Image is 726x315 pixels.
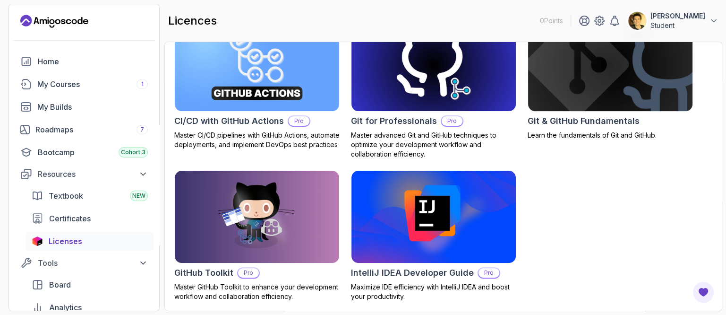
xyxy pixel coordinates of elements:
h2: IntelliJ IDEA Developer Guide [351,266,474,280]
span: Textbook [49,190,83,201]
a: home [15,52,154,71]
a: bootcamp [15,143,154,162]
button: Resources [15,166,154,183]
span: Board [49,279,71,290]
span: Licenses [49,236,82,247]
span: Certificates [49,213,91,224]
p: Maximize IDE efficiency with IntelliJ IDEA and boost your productivity. [351,282,516,301]
button: Open Feedback Button [692,281,715,304]
p: Pro [289,116,309,126]
span: 1 [141,80,144,88]
a: Landing page [20,14,88,29]
h2: licences [168,13,217,28]
p: Student [650,21,705,30]
a: Git for Professionals cardGit for ProfessionalsProMaster advanced Git and GitHub techniques to op... [351,18,516,159]
a: IntelliJ IDEA Developer Guide cardIntelliJ IDEA Developer GuideProMaximize IDE efficiency with In... [351,170,516,301]
p: Master CI/CD pipelines with GitHub Actions, automate deployments, and implement DevOps best pract... [174,131,340,149]
div: Roadmaps [35,124,148,135]
span: 7 [140,126,144,133]
span: Cohort 3 [121,149,145,156]
button: Tools [15,254,154,271]
a: GitHub Toolkit cardGitHub ToolkitProMaster GitHub Toolkit to enhance your development workflow an... [174,170,340,301]
a: Git & GitHub Fundamentals cardGit & GitHub FundamentalsLearn the fundamentals of Git and GitHub. [528,18,693,140]
img: Git & GitHub Fundamentals card [528,19,692,111]
img: CI/CD with GitHub Actions card [175,19,339,111]
a: courses [15,75,154,94]
a: builds [15,97,154,116]
h2: GitHub Toolkit [174,266,233,280]
a: textbook [26,186,154,205]
a: licenses [26,232,154,251]
p: Master advanced Git and GitHub techniques to optimize your development workflow and collaboration... [351,131,516,159]
p: Pro [478,268,499,278]
h2: Git & GitHub Fundamentals [528,114,640,128]
p: Master GitHub Toolkit to enhance your development workflow and collaboration efficiency. [174,282,340,301]
div: Tools [38,257,148,269]
img: jetbrains icon [32,236,43,246]
div: Home [38,56,148,67]
img: Git for Professionals card [351,19,516,111]
div: My Builds [37,101,148,113]
a: board [26,275,154,294]
a: roadmaps [15,120,154,139]
div: Resources [38,168,148,180]
h2: CI/CD with GitHub Actions [174,114,284,128]
p: 0 Points [540,16,563,26]
p: [PERSON_NAME] [650,11,705,21]
p: Pro [238,268,259,278]
button: user profile image[PERSON_NAME]Student [628,11,718,30]
p: Learn the fundamentals of Git and GitHub. [528,131,693,140]
img: user profile image [628,12,646,30]
div: My Courses [37,79,148,90]
img: GitHub Toolkit card [175,171,339,263]
a: CI/CD with GitHub Actions cardCI/CD with GitHub ActionsProMaster CI/CD pipelines with GitHub Acti... [174,18,340,149]
p: Pro [442,116,462,126]
span: Analytics [49,302,82,313]
img: IntelliJ IDEA Developer Guide card [351,171,516,263]
h2: Git for Professionals [351,114,437,128]
div: Bootcamp [38,147,148,158]
a: certificates [26,209,154,228]
span: NEW [132,192,145,200]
